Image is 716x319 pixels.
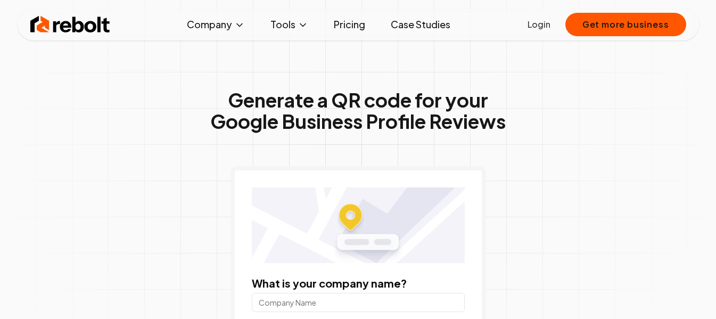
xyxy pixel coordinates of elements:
[382,14,459,35] a: Case Studies
[178,14,253,35] button: Company
[565,13,686,36] button: Get more business
[210,89,506,132] h1: Generate a QR code for your Google Business Profile Reviews
[262,14,317,35] button: Tools
[252,187,465,263] img: Location map
[252,276,407,290] label: What is your company name?
[30,14,110,35] img: Rebolt Logo
[528,18,550,31] a: Login
[252,293,465,312] input: Company Name
[325,14,374,35] a: Pricing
